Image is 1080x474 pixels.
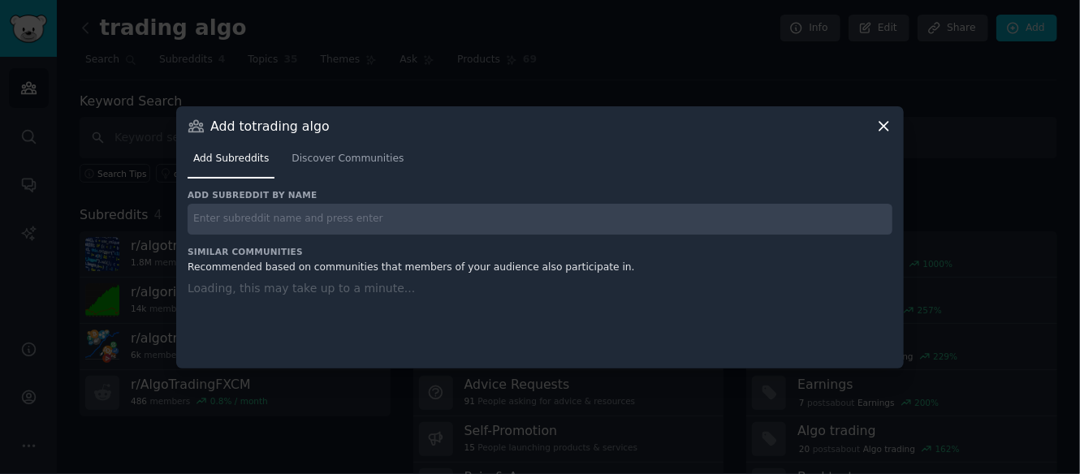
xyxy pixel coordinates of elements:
div: Loading, this may take up to a minute... [188,280,892,348]
h3: Similar Communities [188,246,892,257]
h3: Add to trading algo [210,118,330,135]
input: Enter subreddit name and press enter [188,204,892,235]
a: Add Subreddits [188,146,274,179]
span: Discover Communities [292,152,404,166]
span: Add Subreddits [193,152,269,166]
div: Recommended based on communities that members of your audience also participate in. [188,261,892,275]
a: Discover Communities [286,146,409,179]
h3: Add subreddit by name [188,189,892,200]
